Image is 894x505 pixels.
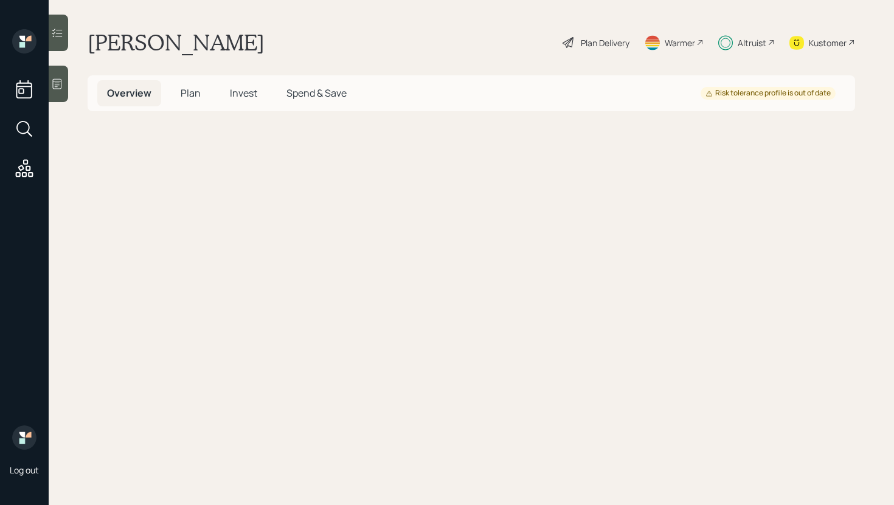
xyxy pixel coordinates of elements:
span: Plan [181,86,201,100]
div: Warmer [665,36,695,49]
img: retirable_logo.png [12,425,36,450]
div: Kustomer [809,36,847,49]
span: Overview [107,86,151,100]
span: Spend & Save [286,86,347,100]
div: Log out [10,464,39,476]
div: Plan Delivery [581,36,629,49]
div: Risk tolerance profile is out of date [705,88,831,98]
span: Invest [230,86,257,100]
div: Altruist [738,36,766,49]
h1: [PERSON_NAME] [88,29,265,56]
